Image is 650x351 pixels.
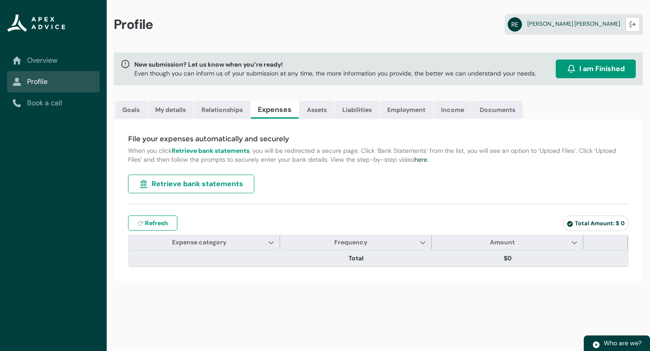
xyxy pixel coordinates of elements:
[567,219,625,227] span: Total Amount: $ 0
[7,14,65,32] img: Apex Advice Group
[194,101,250,119] a: Relationships
[604,339,642,347] span: Who are we?
[349,254,364,262] lightning-base-formatted-text: Total
[579,64,625,74] span: I am Finished
[172,147,249,155] strong: Retrieve bank statements
[148,101,193,119] a: My details
[556,60,636,78] button: I am Finished
[251,101,299,119] a: Expenses
[433,101,472,119] a: Income
[299,101,334,119] a: Assets
[128,215,177,231] button: Refresh
[114,16,153,33] span: Profile
[626,17,640,32] button: Logout
[414,156,429,164] a: here.
[592,341,600,349] img: play.svg
[134,60,536,69] span: New submission? Let us know when you’re ready!
[472,101,523,119] a: Documents
[12,76,94,87] a: Profile
[7,50,100,114] nav: Sub page
[139,179,148,188] img: landmark.svg
[12,55,94,66] a: Overview
[128,134,629,144] h4: File your expenses automatically and securely
[508,17,522,32] abbr: RE
[115,101,147,119] a: Goals
[505,14,643,35] a: RE[PERSON_NAME] [PERSON_NAME]
[128,175,254,193] button: Retrieve bank statements
[504,254,512,262] lightning-formatted-number: $0
[527,20,620,28] span: [PERSON_NAME] [PERSON_NAME]
[567,64,576,73] img: alarm.svg
[380,101,433,119] a: Employment
[128,146,629,164] p: When you click , you will be redirected a secure page. Click ‘Bank Statements’ from the list, you...
[145,219,168,227] span: Refresh
[134,69,536,78] p: Even though you can inform us of your submission at any time, the more information you provide, t...
[12,98,94,108] a: Book a call
[152,179,243,189] span: Retrieve bank statements
[563,215,629,231] lightning-badge: Total Amount
[335,101,379,119] a: Liabilities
